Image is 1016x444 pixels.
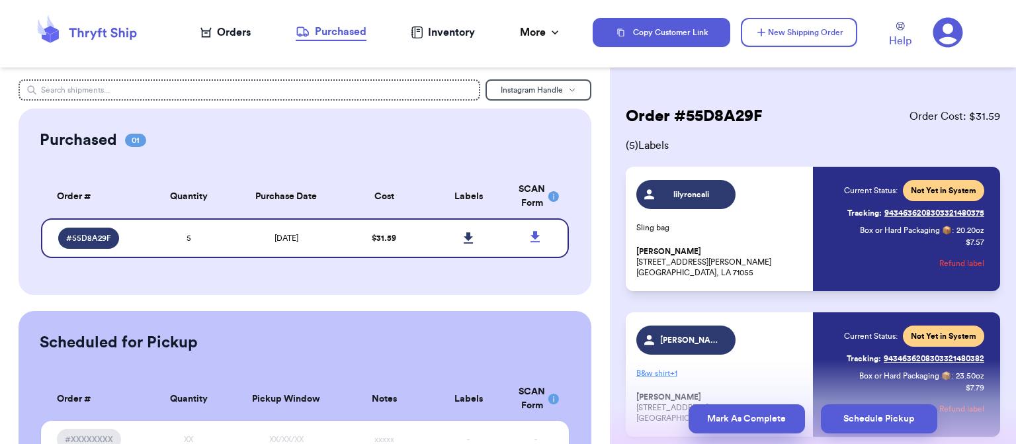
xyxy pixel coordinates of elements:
[636,363,805,384] p: B&w shirt
[911,185,976,196] span: Not Yet in System
[342,377,427,421] th: Notes
[636,392,701,402] span: [PERSON_NAME]
[231,377,342,421] th: Pickup Window
[231,175,342,218] th: Purchase Date
[966,237,984,247] p: $ 7.57
[501,86,563,94] span: Instagram Handle
[636,392,805,423] p: [STREET_ADDRESS] [GEOGRAPHIC_DATA]
[519,183,553,210] div: SCAN Form
[125,134,146,147] span: 01
[910,109,1000,124] span: Order Cost: $ 31.59
[889,22,911,49] a: Help
[296,24,366,41] a: Purchased
[821,404,937,433] button: Schedule Pickup
[889,33,911,49] span: Help
[184,435,193,443] span: XX
[636,222,805,233] p: Sling bag
[372,234,396,242] span: $ 31.59
[741,18,857,47] button: New Shipping Order
[847,353,881,364] span: Tracking:
[426,175,511,218] th: Labels
[660,335,723,345] span: [PERSON_NAME].frame
[847,348,984,369] a: Tracking:9434636208303321480382
[200,24,251,40] a: Orders
[519,385,553,413] div: SCAN Form
[689,404,805,433] button: Mark As Complete
[847,208,882,218] span: Tracking:
[952,225,954,236] span: :
[41,175,147,218] th: Order #
[269,435,304,443] span: XX/XX/XX
[911,331,976,341] span: Not Yet in System
[626,138,1000,154] span: ( 5 ) Labels
[520,24,562,40] div: More
[40,130,117,151] h2: Purchased
[467,435,470,443] span: -
[636,246,805,278] p: [STREET_ADDRESS][PERSON_NAME] [GEOGRAPHIC_DATA], LA 71055
[859,372,951,380] span: Box or Hard Packaging 📦
[40,332,198,353] h2: Scheduled for Pickup
[342,175,427,218] th: Cost
[660,189,723,200] span: lilyroncali
[593,18,730,47] button: Copy Customer Link
[939,249,984,278] button: Refund label
[956,225,984,236] span: 20.20 oz
[956,371,984,381] span: 23.50 oz
[951,371,953,381] span: :
[374,435,394,443] span: xxxxx
[146,175,231,218] th: Quantity
[66,233,111,244] span: # 55D8A29F
[486,79,591,101] button: Instagram Handle
[670,369,677,377] span: + 1
[844,331,898,341] span: Current Status:
[847,202,984,224] a: Tracking:9434636208303321480375
[626,106,763,127] h2: Order # 55D8A29F
[187,234,191,242] span: 5
[426,377,511,421] th: Labels
[966,382,984,393] p: $ 7.79
[534,435,537,443] span: -
[19,79,480,101] input: Search shipments...
[411,24,475,40] a: Inventory
[146,377,231,421] th: Quantity
[844,185,898,196] span: Current Status:
[636,247,701,257] span: [PERSON_NAME]
[296,24,366,40] div: Purchased
[275,234,298,242] span: [DATE]
[860,226,952,234] span: Box or Hard Packaging 📦
[41,377,147,421] th: Order #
